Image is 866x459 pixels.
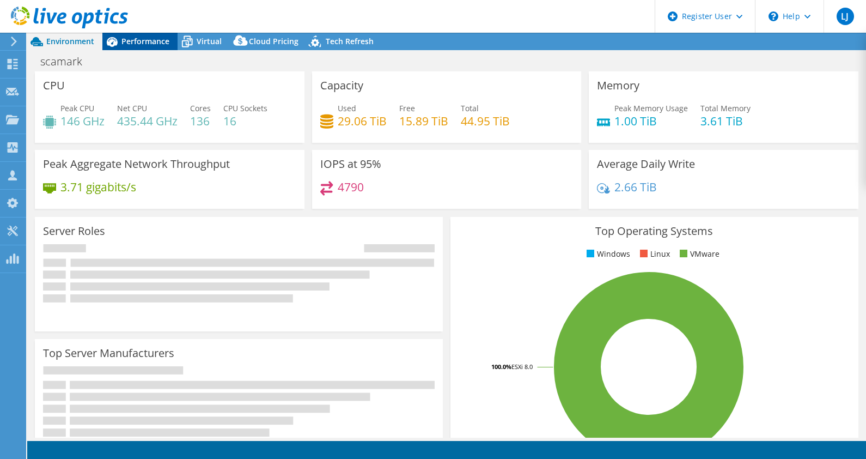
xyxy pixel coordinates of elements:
[584,248,630,260] li: Windows
[320,158,381,170] h3: IOPS at 95%
[190,115,211,127] h4: 136
[399,103,415,113] span: Free
[614,103,688,113] span: Peak Memory Usage
[491,363,511,371] tspan: 100.0%
[46,36,94,46] span: Environment
[43,158,230,170] h3: Peak Aggregate Network Throughput
[117,103,147,113] span: Net CPU
[121,36,169,46] span: Performance
[597,80,639,92] h3: Memory
[43,225,105,237] h3: Server Roles
[338,103,356,113] span: Used
[60,181,136,193] h4: 3.71 gigabits/s
[326,36,374,46] span: Tech Refresh
[43,347,174,359] h3: Top Server Manufacturers
[700,103,751,113] span: Total Memory
[614,115,688,127] h4: 1.00 TiB
[117,115,178,127] h4: 435.44 GHz
[399,115,448,127] h4: 15.89 TiB
[461,103,479,113] span: Total
[459,225,850,237] h3: Top Operating Systems
[190,103,211,113] span: Cores
[60,115,105,127] h4: 146 GHz
[637,248,670,260] li: Linux
[35,56,99,68] h1: scamark
[223,103,267,113] span: CPU Sockets
[60,103,94,113] span: Peak CPU
[700,115,751,127] h4: 3.61 TiB
[223,115,267,127] h4: 16
[769,11,778,21] svg: \n
[338,115,387,127] h4: 29.06 TiB
[43,80,65,92] h3: CPU
[197,36,222,46] span: Virtual
[837,8,854,25] span: LJ
[249,36,298,46] span: Cloud Pricing
[320,80,363,92] h3: Capacity
[597,158,695,170] h3: Average Daily Write
[461,115,510,127] h4: 44.95 TiB
[338,181,364,193] h4: 4790
[614,181,657,193] h4: 2.66 TiB
[677,248,719,260] li: VMware
[511,363,533,371] tspan: ESXi 8.0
